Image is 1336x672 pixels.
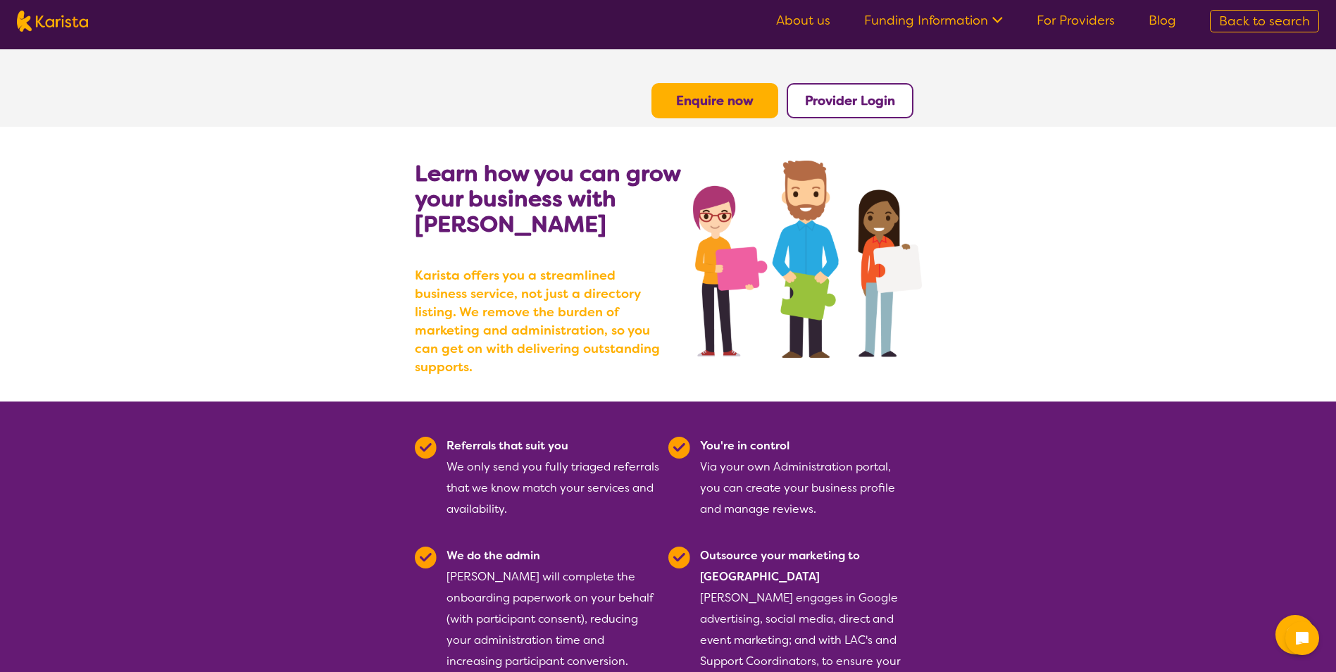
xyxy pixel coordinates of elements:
[700,548,860,584] b: Outsource your marketing to [GEOGRAPHIC_DATA]
[700,438,789,453] b: You're in control
[676,92,754,109] a: Enquire now
[447,435,660,520] div: We only send you fully triaged referrals that we know match your services and availability.
[864,12,1003,29] a: Funding Information
[668,437,690,459] img: Tick
[415,158,680,239] b: Learn how you can grow your business with [PERSON_NAME]
[693,161,921,358] img: grow your business with Karista
[776,12,830,29] a: About us
[1275,615,1315,654] button: Channel Menu
[415,547,437,568] img: Tick
[668,547,690,568] img: Tick
[1149,12,1176,29] a: Blog
[1210,10,1319,32] a: Back to search
[447,438,568,453] b: Referrals that suit you
[787,83,913,118] button: Provider Login
[415,266,668,376] b: Karista offers you a streamlined business service, not just a directory listing. We remove the bu...
[447,548,540,563] b: We do the admin
[1219,13,1310,30] span: Back to search
[651,83,778,118] button: Enquire now
[700,435,913,520] div: Via your own Administration portal, you can create your business profile and manage reviews.
[1037,12,1115,29] a: For Providers
[415,437,437,459] img: Tick
[17,11,88,32] img: Karista logo
[805,92,895,109] a: Provider Login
